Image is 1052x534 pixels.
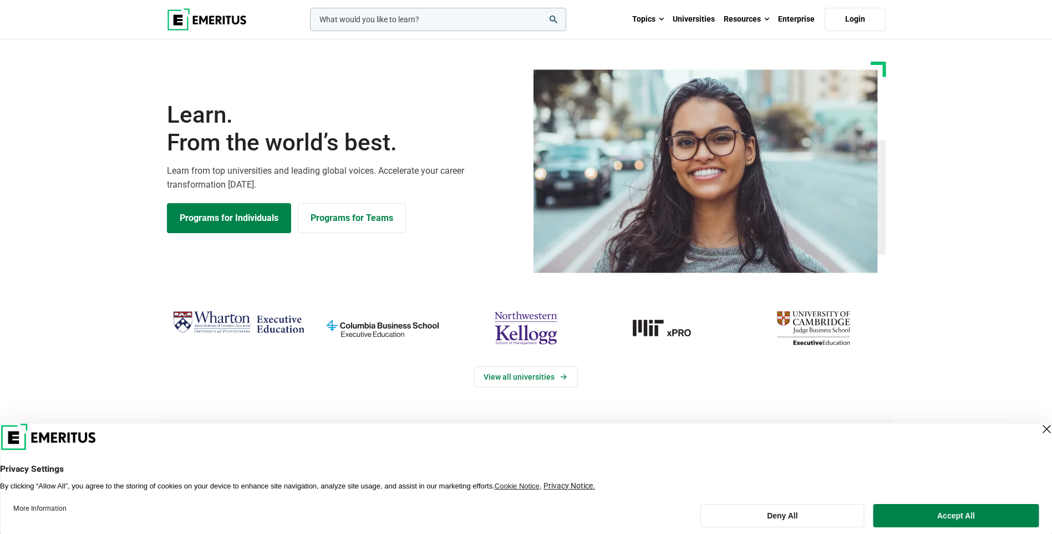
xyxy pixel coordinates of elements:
[460,306,592,350] img: northwestern-kellogg
[167,164,520,192] p: Learn from top universities and leading global voices. Accelerate your career transformation [DATE].
[167,129,520,157] span: From the world’s best.
[167,203,291,233] a: Explore Programs
[316,306,449,350] img: columbia-business-school
[310,8,566,31] input: woocommerce-product-search-field-0
[603,306,736,350] img: MIT xPRO
[172,306,305,339] img: Wharton Executive Education
[167,101,520,157] h1: Learn.
[298,203,406,233] a: Explore for Business
[825,8,886,31] a: Login
[533,69,878,273] img: Learn from the world's best
[747,306,880,350] img: cambridge-judge-business-school
[603,306,736,350] a: MIT-xPRO
[474,366,578,387] a: View Universities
